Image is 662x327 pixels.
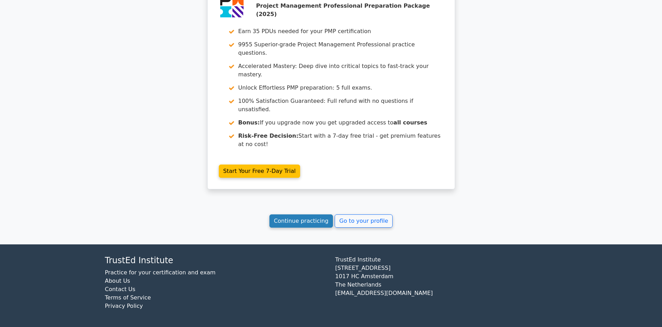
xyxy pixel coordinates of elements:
a: Go to your profile [335,214,393,228]
a: Practice for your certification and exam [105,269,216,276]
h4: TrustEd Institute [105,256,327,266]
a: About Us [105,277,130,284]
a: Privacy Policy [105,303,143,309]
a: Contact Us [105,286,135,292]
div: TrustEd Institute [STREET_ADDRESS] 1017 HC Amsterdam The Netherlands [EMAIL_ADDRESS][DOMAIN_NAME] [331,256,561,316]
a: Start Your Free 7-Day Trial [219,165,300,178]
a: Continue practicing [269,214,333,228]
a: Terms of Service [105,294,151,301]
